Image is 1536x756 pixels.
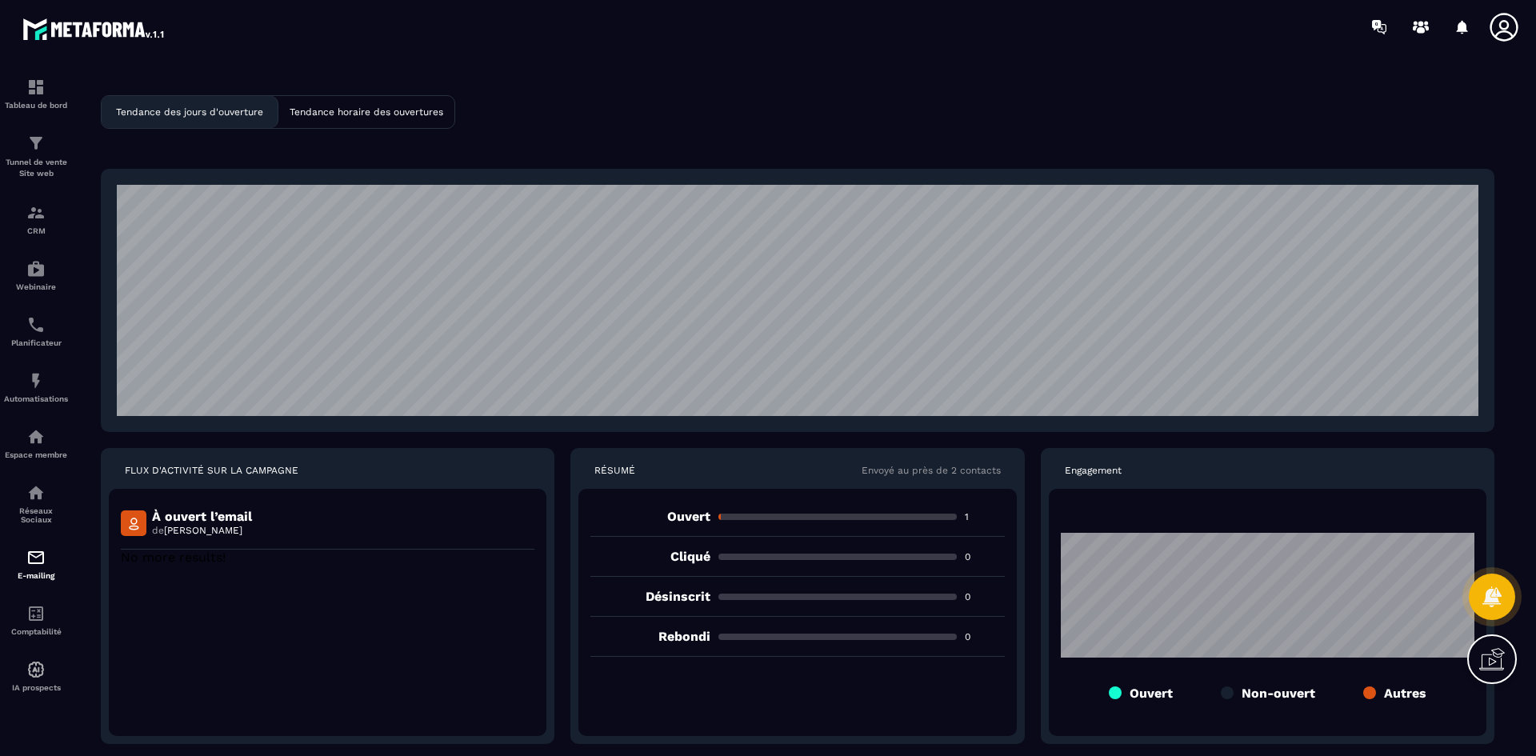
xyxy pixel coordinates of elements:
a: accountantaccountantComptabilité [4,592,68,648]
img: mail-detail-icon.f3b144a5.svg [121,510,146,536]
p: Planificateur [4,338,68,347]
a: social-networksocial-networkRéseaux Sociaux [4,471,68,536]
p: CRM [4,226,68,235]
p: Ouvert [590,509,710,524]
p: À ouvert l’email [152,509,252,524]
p: Cliqué [590,549,710,564]
p: 1 [965,510,1005,523]
a: automationsautomationsAutomatisations [4,359,68,415]
p: Espace membre [4,450,68,459]
p: Non-ouvert [1242,686,1315,701]
p: Rebondi [590,629,710,644]
p: 0 [965,590,1005,603]
p: Automatisations [4,394,68,403]
p: Engagement [1065,464,1122,477]
span: [PERSON_NAME] [164,525,242,536]
a: formationformationTableau de bord [4,66,68,122]
img: scheduler [26,315,46,334]
p: FLUX D'ACTIVITÉ SUR LA CAMPAGNE [125,464,298,477]
p: Tendance des jours d'ouverture [116,106,263,118]
a: schedulerschedulerPlanificateur [4,303,68,359]
p: de [152,524,252,537]
p: Webinaire [4,282,68,291]
img: social-network [26,483,46,502]
p: Tableau de bord [4,101,68,110]
p: Réseaux Sociaux [4,506,68,524]
img: formation [26,203,46,222]
p: Envoyé au près de 2 contacts [862,464,1001,477]
p: IA prospects [4,683,68,692]
img: automations [26,259,46,278]
p: 0 [965,550,1005,563]
p: E-mailing [4,571,68,580]
span: No more results! [121,550,226,565]
p: Autres [1384,686,1426,701]
a: formationformationCRM [4,191,68,247]
p: Désinscrit [590,589,710,604]
a: automationsautomationsWebinaire [4,247,68,303]
p: RÉSUMÉ [594,464,635,477]
p: Tendance horaire des ouvertures [290,106,443,118]
p: Tunnel de vente Site web [4,157,68,179]
img: formation [26,78,46,97]
img: email [26,548,46,567]
img: automations [26,660,46,679]
img: logo [22,14,166,43]
a: automationsautomationsEspace membre [4,415,68,471]
a: formationformationTunnel de vente Site web [4,122,68,191]
a: emailemailE-mailing [4,536,68,592]
img: accountant [26,604,46,623]
p: Ouvert [1130,686,1173,701]
img: automations [26,371,46,390]
img: automations [26,427,46,446]
img: formation [26,134,46,153]
p: 0 [965,630,1005,643]
p: Comptabilité [4,627,68,636]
